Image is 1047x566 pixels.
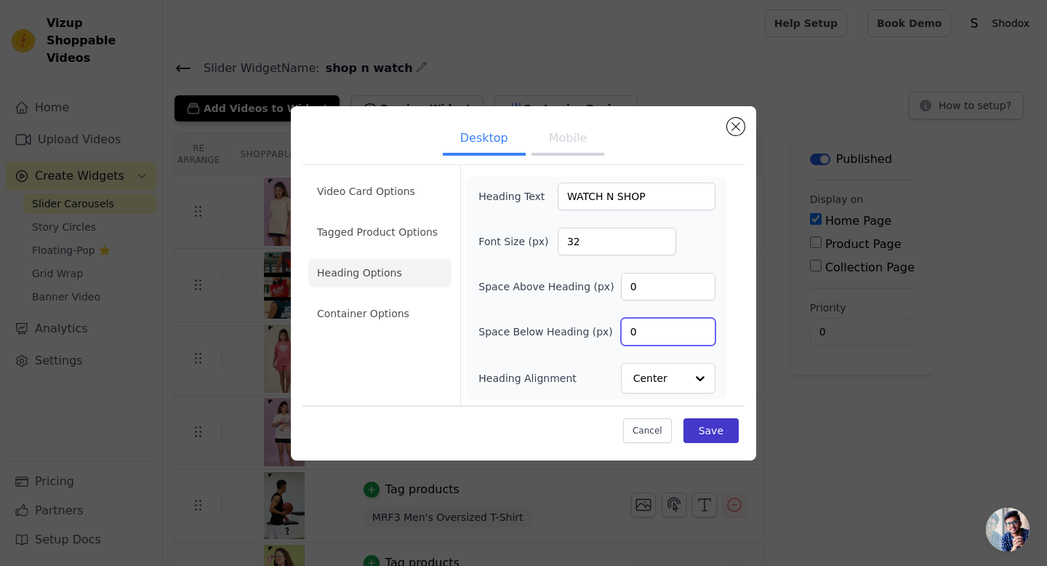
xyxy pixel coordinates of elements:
li: Container Options [308,299,452,328]
label: Space Below Heading (px) [478,324,613,339]
label: Heading Alignment [478,371,579,386]
button: Cancel [623,418,672,443]
button: Mobile [531,124,604,156]
a: Open chat [986,508,1030,551]
label: Heading Text [478,189,558,204]
button: Close modal [727,118,745,135]
button: Desktop [443,124,526,156]
li: Tagged Product Options [308,218,452,247]
input: Add a heading [558,183,715,210]
button: Save [683,418,739,443]
li: Heading Options [308,258,452,287]
li: Video Card Options [308,177,452,206]
label: Font Size (px) [478,234,558,249]
label: Space Above Heading (px) [478,279,614,294]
